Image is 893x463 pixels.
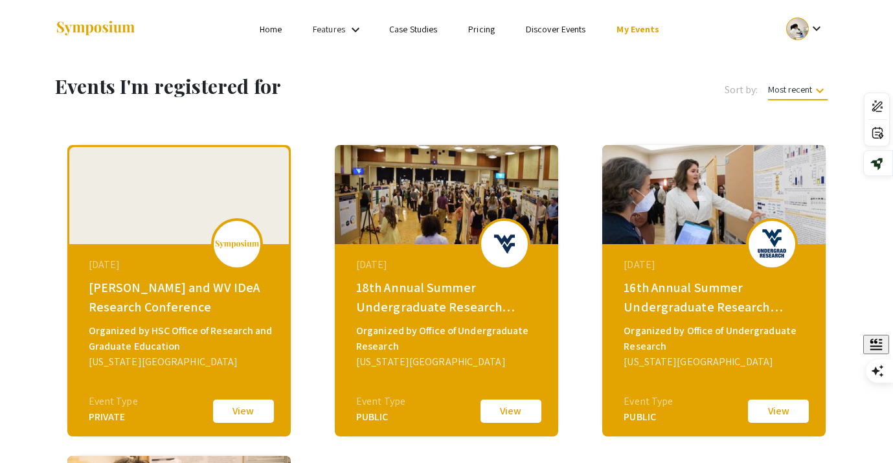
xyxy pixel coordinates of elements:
button: View [746,398,811,425]
button: View [211,398,276,425]
button: Expand account dropdown [773,14,838,43]
div: PUBLIC [624,409,673,425]
div: 18th Annual Summer Undergraduate Research Symposium! [356,278,540,317]
iframe: Chat [10,405,55,453]
div: [US_STATE][GEOGRAPHIC_DATA] [89,354,273,370]
button: View [479,398,543,425]
img: 18th-summer-undergraduate-research-symposium_eventCoverPhoto_ac8e52__thumb.jpg [335,145,558,244]
div: Organized by HSC Office of Research and Graduate Education [89,323,273,354]
div: [DATE] [356,257,540,273]
div: 16th Annual Summer Undergraduate Research Symposium [624,278,808,317]
a: Features [313,23,345,35]
div: Event Type [356,394,405,409]
button: Most recent [758,78,838,101]
mat-icon: keyboard_arrow_down [812,83,828,98]
div: [US_STATE][GEOGRAPHIC_DATA] [624,354,808,370]
h1: Events I'm registered for [55,74,504,98]
img: 16th-summer-undergraduate-research-symposium_eventLogo_9a0608_.png [752,227,791,260]
img: 18th-summer-undergraduate-research-symposium_eventLogo_bc9db7_.png [485,233,524,255]
a: Discover Events [526,23,586,35]
div: Event Type [89,394,138,409]
a: Case Studies [389,23,437,35]
div: [DATE] [89,257,273,273]
a: My Events [616,23,659,35]
div: PUBLIC [356,409,405,425]
mat-icon: Expand account dropdown [809,21,824,36]
a: Home [260,23,282,35]
mat-icon: Expand Features list [348,22,363,38]
a: Pricing [468,23,495,35]
div: [PERSON_NAME] and WV IDeA Research Conference [89,278,273,317]
img: Symposium by ForagerOne [55,20,136,38]
div: Organized by Office of Undergraduate Research [624,323,808,354]
img: logo_v2.png [214,240,260,249]
img: 16th-summer-undergraduate-research-symposium_eventCoverPhoto_61528e__thumb.jpg [602,145,826,244]
span: Sort by: [725,82,758,98]
div: [US_STATE][GEOGRAPHIC_DATA] [356,354,540,370]
span: Most recent [768,84,828,100]
div: Event Type [624,394,673,409]
div: Organized by Office of Undergraduate Research [356,323,540,354]
div: [DATE] [624,257,808,273]
div: PRIVATE [89,409,138,425]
